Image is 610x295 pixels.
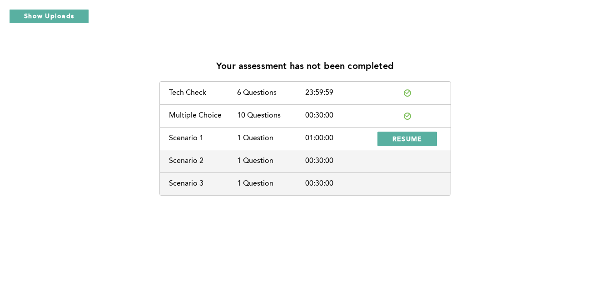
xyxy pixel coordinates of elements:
div: 1 Question [237,157,305,165]
div: 00:30:00 [305,180,373,188]
div: 1 Question [237,180,305,188]
button: RESUME [377,132,437,146]
div: Scenario 1 [169,134,237,143]
div: Scenario 3 [169,180,237,188]
div: 10 Questions [237,112,305,120]
div: 1 Question [237,134,305,143]
p: Your assessment has not been completed [216,62,394,72]
button: Show Uploads [9,9,89,24]
div: 00:30:00 [305,112,373,120]
span: RESUME [392,134,422,143]
div: 23:59:59 [305,89,373,97]
div: Multiple Choice [169,112,237,120]
div: 01:00:00 [305,134,373,143]
div: 6 Questions [237,89,305,97]
div: 00:30:00 [305,157,373,165]
div: Tech Check [169,89,237,97]
div: Scenario 2 [169,157,237,165]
